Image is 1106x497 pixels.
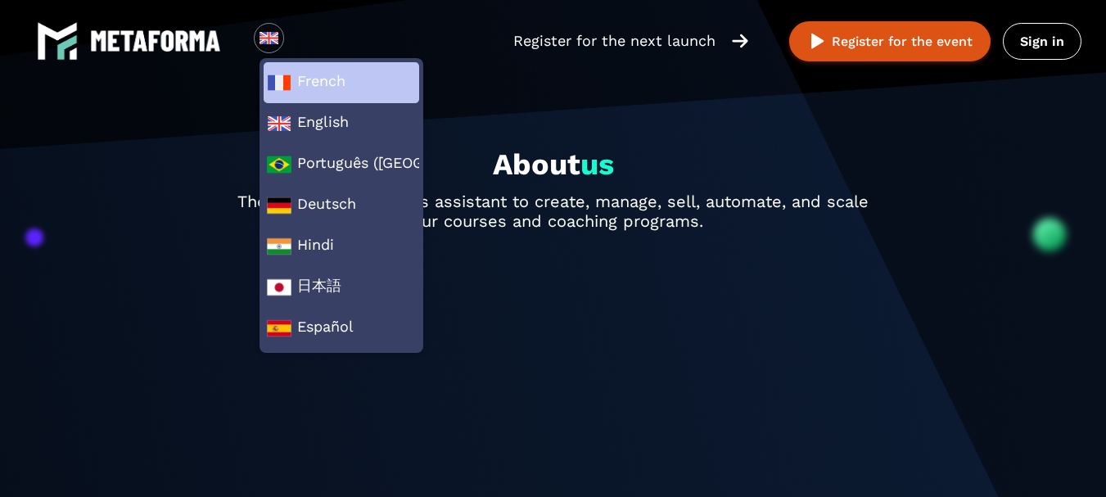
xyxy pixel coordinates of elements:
img: fr [267,70,291,95]
span: Hindi [267,234,416,259]
span: English [267,111,416,136]
img: arrow-right [732,32,748,50]
img: ja [267,275,291,300]
span: us [580,147,614,182]
span: Español [267,316,416,341]
img: logo [37,20,78,61]
img: de [267,193,291,218]
p: The intelligent business assistant to create, manage, sell, automate, and scale your courses and ... [226,192,881,231]
input: Search for option [298,31,310,51]
img: hi [267,234,291,259]
img: play [807,31,828,52]
span: Deutsch [267,193,416,218]
img: en [259,28,279,48]
img: en [267,111,291,136]
img: es [267,316,291,341]
h1: About [62,147,1045,182]
p: Register for the next launch [513,29,716,52]
img: logo [90,30,221,52]
button: Register for the event [789,21,991,61]
a: Sign in [1003,23,1081,60]
span: French [267,70,416,95]
span: 日本語 [267,275,416,300]
span: Português ([GEOGRAPHIC_DATA]) [267,152,416,177]
img: a0 [267,152,291,177]
div: Search for option [284,23,324,59]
